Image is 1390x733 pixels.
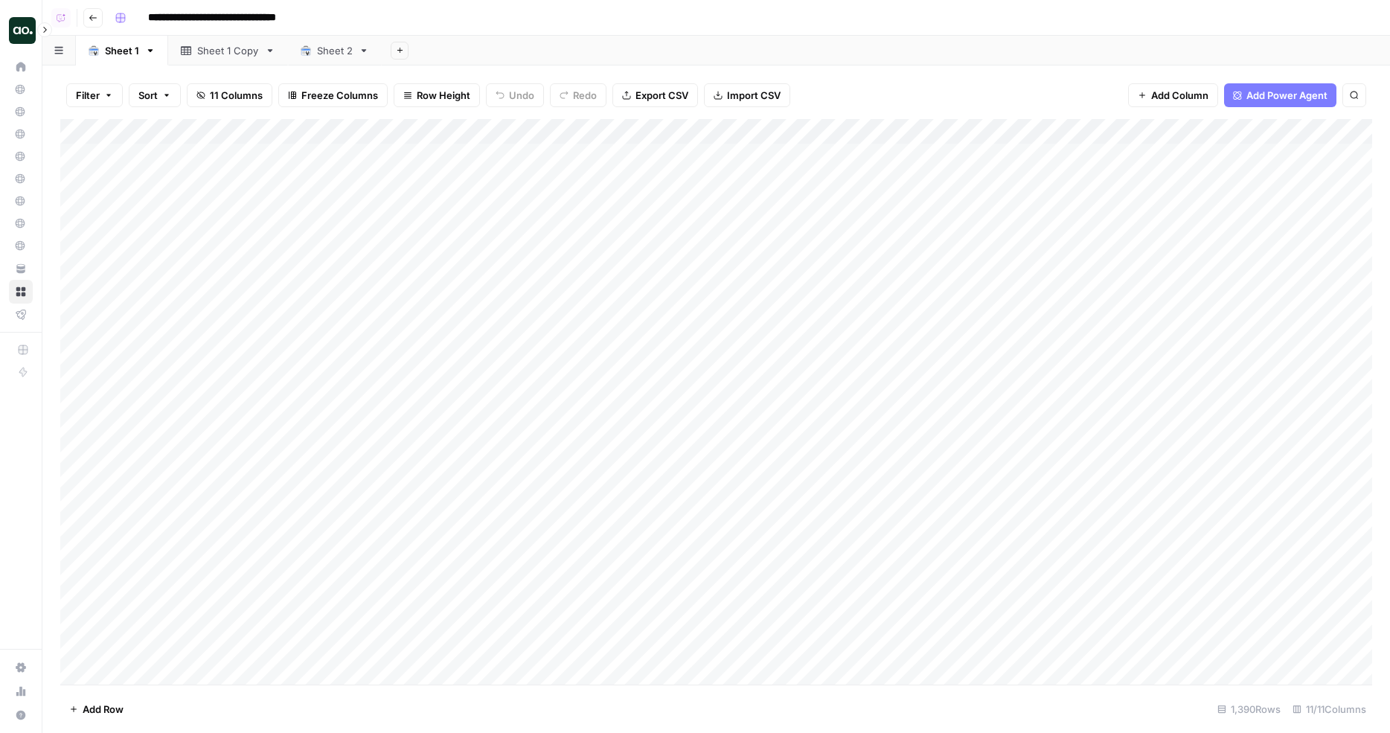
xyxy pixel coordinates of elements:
span: Filter [76,88,100,103]
span: Import CSV [727,88,781,103]
button: Filter [66,83,123,107]
button: 11 Columns [187,83,272,107]
div: 1,390 Rows [1211,697,1287,721]
div: Sheet 1 [105,43,139,58]
span: 11 Columns [210,88,263,103]
button: Export CSV [612,83,698,107]
img: AO Internal Ops Logo [9,17,36,44]
button: Undo [486,83,544,107]
span: Freeze Columns [301,88,378,103]
button: Redo [550,83,606,107]
a: Sheet 1 [76,36,168,65]
span: Add Power Agent [1246,88,1327,103]
span: Export CSV [635,88,688,103]
button: Add Row [60,697,132,721]
a: Flightpath [9,303,33,327]
span: Row Height [417,88,470,103]
div: Sheet 1 Copy [197,43,259,58]
button: Sort [129,83,181,107]
span: Redo [573,88,597,103]
a: Browse [9,280,33,304]
a: Sheet 2 [288,36,382,65]
button: Workspace: AO Internal Ops [9,12,33,49]
button: Import CSV [704,83,790,107]
button: Freeze Columns [278,83,388,107]
span: Add Row [83,702,124,717]
button: Help + Support [9,703,33,727]
span: Undo [509,88,534,103]
button: Add Column [1128,83,1218,107]
a: Your Data [9,257,33,281]
a: Home [9,55,33,79]
span: Sort [138,88,158,103]
a: Settings [9,656,33,679]
a: Sheet 1 Copy [168,36,288,65]
div: 11/11 Columns [1287,697,1372,721]
span: Add Column [1151,88,1208,103]
div: Sheet 2 [317,43,353,58]
button: Row Height [394,83,480,107]
button: Add Power Agent [1224,83,1336,107]
a: Usage [9,679,33,703]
